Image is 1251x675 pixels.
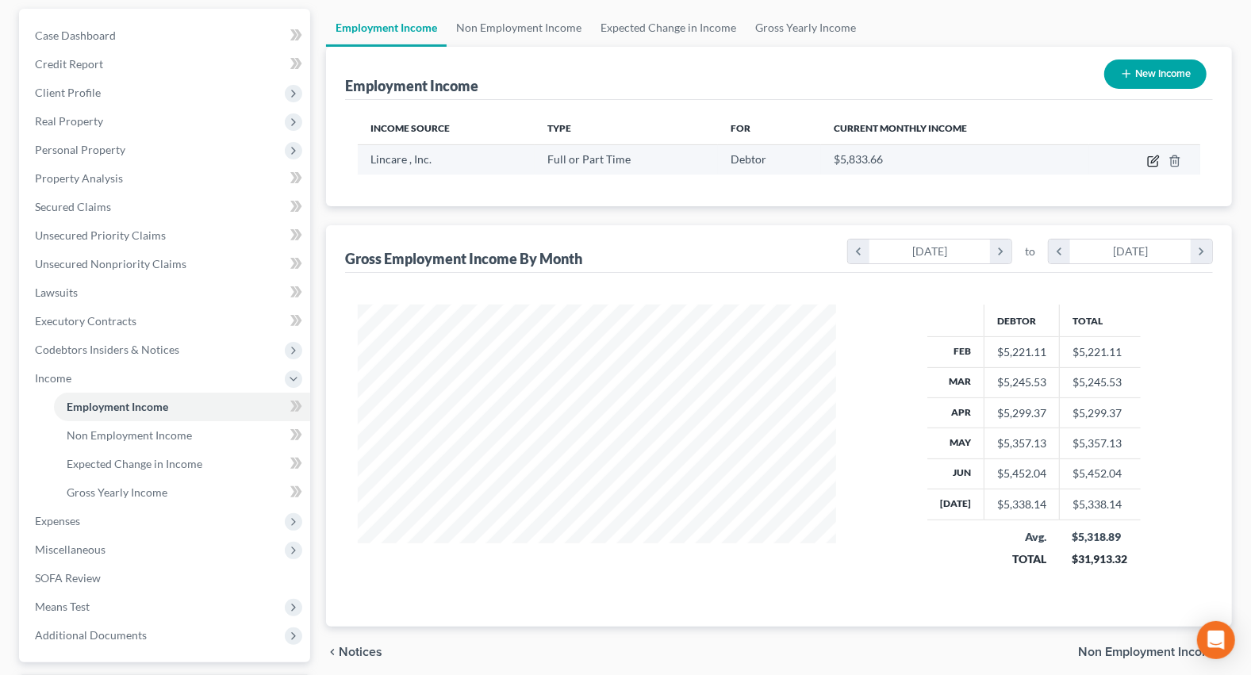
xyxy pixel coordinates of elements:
a: Gross Yearly Income [746,9,865,47]
th: Jun [927,458,984,489]
a: Employment Income [326,9,447,47]
th: Total [1060,305,1141,336]
div: [DATE] [869,240,991,263]
a: Unsecured Priority Claims [22,221,310,250]
td: $5,338.14 [1060,489,1141,520]
a: Non Employment Income [54,421,310,450]
th: [DATE] [927,489,984,520]
div: $5,318.89 [1073,529,1128,545]
a: Unsecured Nonpriority Claims [22,250,310,278]
span: Full or Part Time [547,152,631,166]
span: Non Employment Income [1078,646,1219,658]
div: [DATE] [1070,240,1192,263]
span: Personal Property [35,143,125,156]
span: Property Analysis [35,171,123,185]
span: Income [35,371,71,385]
a: Expected Change in Income [591,9,746,47]
a: Lawsuits [22,278,310,307]
a: Non Employment Income [447,9,591,47]
th: Mar [927,367,984,397]
div: $5,299.37 [997,405,1046,421]
span: Codebtors Insiders & Notices [35,343,179,356]
a: Employment Income [54,393,310,421]
span: Unsecured Nonpriority Claims [35,257,186,270]
a: Executory Contracts [22,307,310,336]
th: May [927,428,984,458]
span: Lincare , Inc. [370,152,432,166]
button: chevron_left Notices [326,646,382,658]
span: Secured Claims [35,200,111,213]
span: For [731,122,750,134]
span: Non Employment Income [67,428,192,442]
span: to [1025,244,1035,259]
button: New Income [1104,59,1207,89]
span: Additional Documents [35,628,147,642]
a: Expected Change in Income [54,450,310,478]
span: $5,833.66 [834,152,883,166]
span: Client Profile [35,86,101,99]
span: Expected Change in Income [67,457,202,470]
th: Apr [927,397,984,428]
a: Property Analysis [22,164,310,193]
a: SOFA Review [22,564,310,593]
a: Credit Report [22,50,310,79]
i: chevron_right [1191,240,1212,263]
div: $5,452.04 [997,466,1046,481]
span: Income Source [370,122,450,134]
span: Real Property [35,114,103,128]
td: $5,357.13 [1060,428,1141,458]
div: $5,338.14 [997,497,1046,512]
span: Notices [339,646,382,658]
span: Gross Yearly Income [67,485,167,499]
div: Avg. [997,529,1047,545]
span: Employment Income [67,400,168,413]
span: SOFA Review [35,571,101,585]
div: TOTAL [997,551,1047,567]
div: Employment Income [345,76,478,95]
span: Credit Report [35,57,103,71]
a: Case Dashboard [22,21,310,50]
div: Gross Employment Income By Month [345,249,582,268]
span: Unsecured Priority Claims [35,228,166,242]
th: Feb [927,337,984,367]
i: chevron_left [326,646,339,658]
span: Type [547,122,571,134]
span: Miscellaneous [35,543,106,556]
div: $5,245.53 [997,374,1046,390]
td: $5,245.53 [1060,367,1141,397]
span: Current Monthly Income [834,122,967,134]
span: Debtor [731,152,766,166]
td: $5,221.11 [1060,337,1141,367]
td: $5,452.04 [1060,458,1141,489]
a: Secured Claims [22,193,310,221]
i: chevron_left [1049,240,1070,263]
span: Means Test [35,600,90,613]
th: Debtor [984,305,1060,336]
span: Case Dashboard [35,29,116,42]
td: $5,299.37 [1060,397,1141,428]
div: Open Intercom Messenger [1197,621,1235,659]
div: $31,913.32 [1073,551,1128,567]
span: Expenses [35,514,80,527]
a: Gross Yearly Income [54,478,310,507]
div: $5,357.13 [997,435,1046,451]
span: Executory Contracts [35,314,136,328]
span: Lawsuits [35,286,78,299]
i: chevron_left [848,240,869,263]
button: Non Employment Income chevron_right [1078,646,1232,658]
div: $5,221.11 [997,344,1046,360]
i: chevron_right [990,240,1011,263]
